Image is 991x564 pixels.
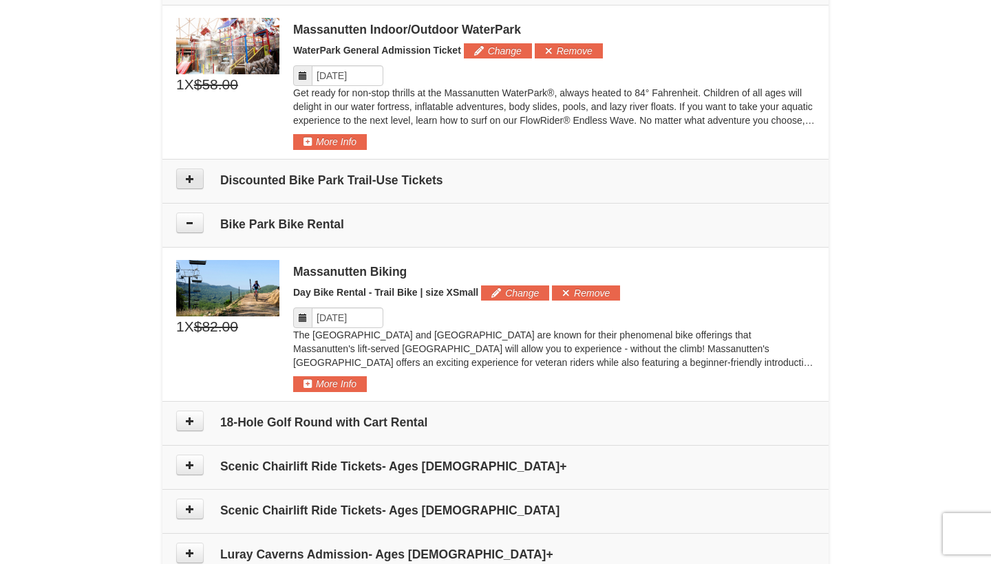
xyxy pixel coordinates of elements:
[293,376,367,391] button: More Info
[176,217,815,231] h4: Bike Park Bike Rental
[176,415,815,429] h4: 18-Hole Golf Round with Cart Rental
[481,285,549,301] button: Change
[176,316,184,337] span: 1
[176,547,815,561] h4: Luray Caverns Admission- Ages [DEMOGRAPHIC_DATA]+
[194,316,238,337] span: $82.00
[184,74,194,95] span: X
[552,285,620,301] button: Remove
[293,23,815,36] div: Massanutten Indoor/Outdoor WaterPark
[293,328,815,369] p: The [GEOGRAPHIC_DATA] and [GEOGRAPHIC_DATA] are known for their phenomenal bike offerings that Ma...
[176,459,815,473] h4: Scenic Chairlift Ride Tickets- Ages [DEMOGRAPHIC_DATA]+
[293,86,815,127] p: Get ready for non-stop thrills at the Massanutten WaterPark®, always heated to 84° Fahrenheit. Ch...
[194,74,238,95] span: $58.00
[176,260,279,316] img: 6619923-15-103d8a09.jpg
[464,43,532,58] button: Change
[293,134,367,149] button: More Info
[176,503,815,517] h4: Scenic Chairlift Ride Tickets- Ages [DEMOGRAPHIC_DATA]
[293,45,461,56] span: WaterPark General Admission Ticket
[176,74,184,95] span: 1
[535,43,603,58] button: Remove
[293,265,815,279] div: Massanutten Biking
[176,18,279,74] img: 6619917-1403-22d2226d.jpg
[176,173,815,187] h4: Discounted Bike Park Trail-Use Tickets
[184,316,194,337] span: X
[293,287,478,298] span: Day Bike Rental - Trail Bike | size XSmall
